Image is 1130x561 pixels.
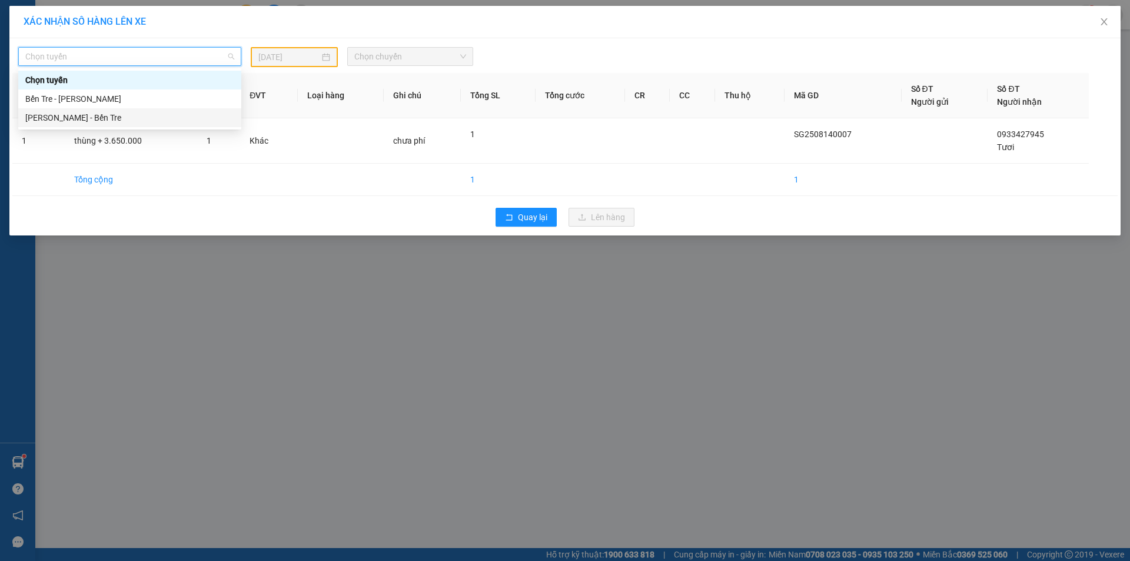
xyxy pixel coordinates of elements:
td: Khác [240,118,298,164]
th: CC [670,73,715,118]
span: Số ĐT [911,84,933,94]
div: Chọn tuyến [18,71,241,89]
th: Thu hộ [715,73,785,118]
th: Mã GD [785,73,902,118]
span: SG2508140007 [794,130,852,139]
th: ĐVT [240,73,298,118]
td: 1 [12,118,65,164]
td: 1 [461,164,536,196]
th: Tổng cước [536,73,625,118]
span: Gửi: [10,10,28,22]
span: Nhận: [138,11,166,24]
td: Tổng cộng [65,164,197,196]
span: XÁC NHẬN SỐ HÀNG LÊN XE [24,16,146,27]
th: Loại hàng [298,73,383,118]
div: Bến Tre - Hồ Chí Minh [18,89,241,108]
span: close [1099,17,1109,26]
div: Chọn tuyến [25,74,234,87]
div: [PERSON_NAME] - Bến Tre [25,111,234,124]
th: Ghi chú [384,73,461,118]
button: uploadLên hàng [569,208,634,227]
button: Close [1088,6,1121,39]
div: Bến Tre - [PERSON_NAME] [25,92,234,105]
span: 1 [207,136,211,145]
span: Người nhận [997,97,1042,107]
span: Chọn tuyến [25,48,234,65]
td: 1 [785,164,902,196]
span: Số ĐT [997,84,1019,94]
span: 1 [470,130,475,139]
div: Hồ Chí Minh - Bến Tre [18,108,241,127]
input: 13/08/2025 [258,51,320,64]
div: Tươi [138,24,232,38]
div: 0933427945 [138,38,232,55]
span: Chọn chuyến [354,48,466,65]
span: Người gửi [911,97,949,107]
span: Tươi [997,142,1014,152]
span: CC [136,62,150,74]
th: Tổng SL [461,73,536,118]
span: rollback [505,213,513,223]
div: [GEOGRAPHIC_DATA] [10,10,129,36]
th: STT [12,73,65,118]
span: Quay lại [518,211,547,224]
span: 0933427945 [997,130,1044,139]
div: Cái Mơn [138,10,232,24]
button: rollbackQuay lại [496,208,557,227]
th: CR [625,73,670,118]
td: thùng + 3.650.000 [65,118,197,164]
span: chưa phí [393,136,425,145]
div: Tên hàng: thùng + 3.650.000 ( : 1 ) [10,81,232,96]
